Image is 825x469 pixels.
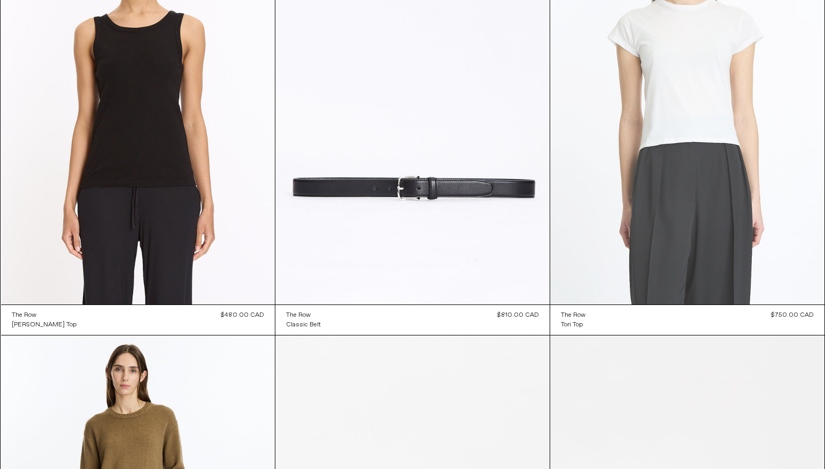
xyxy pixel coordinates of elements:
[286,310,321,320] a: The Row
[221,310,264,320] div: $480.00 CAD
[286,320,321,330] a: Classic Belt
[12,320,76,330] a: [PERSON_NAME] Top
[561,310,585,320] a: The Row
[771,310,814,320] div: $750.00 CAD
[12,311,36,320] div: The Row
[561,320,585,330] a: Tori Top
[12,310,76,320] a: The Row
[12,321,76,330] div: [PERSON_NAME] Top
[286,321,321,330] div: Classic Belt
[561,321,583,330] div: Tori Top
[497,310,539,320] div: $810.00 CAD
[286,311,311,320] div: The Row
